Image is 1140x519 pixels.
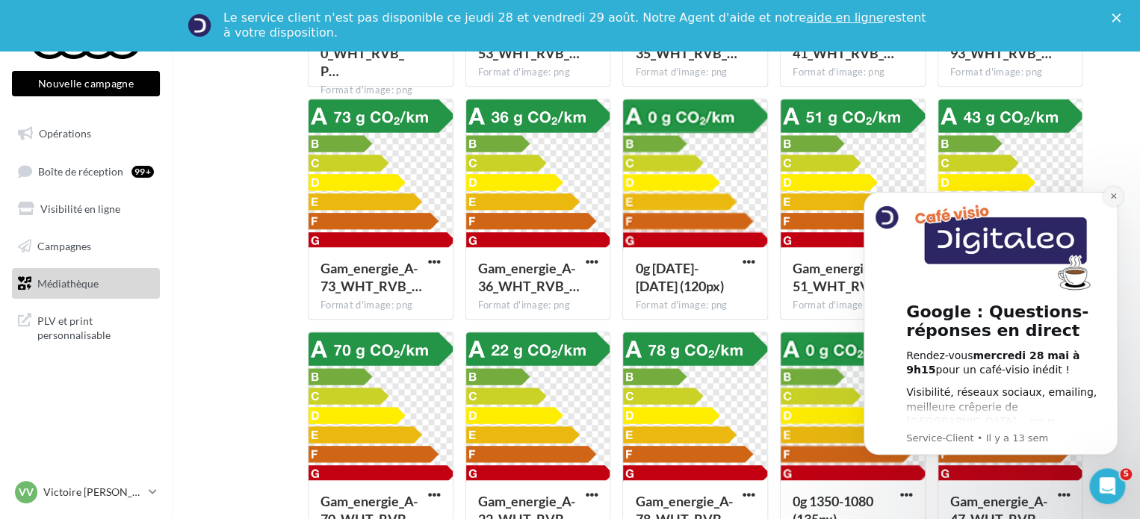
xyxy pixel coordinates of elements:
span: VV [19,485,34,500]
span: Opérations [39,127,91,140]
a: aide en ligne [806,10,883,25]
a: Opérations [9,118,163,149]
img: Profile image for Service-Client [188,13,211,37]
div: 99+ [131,166,154,178]
iframe: Intercom live chat [1089,468,1125,504]
div: Format d'image: png [635,299,755,312]
a: VV Victoire [PERSON_NAME] [12,478,160,506]
span: Gam_energie_A-73_WHT_RVB_PNG_1080PX [320,260,422,294]
div: Fermer [1112,13,1127,22]
span: 0g 1080-1080 (120px) [635,260,723,294]
span: Gam_energie_A-51_WHT_RVB_PNG_1080PX [793,260,894,294]
div: Format d'image: png [793,299,913,312]
div: Format d'image: png [950,66,1071,79]
a: Visibilité en ligne [9,193,163,225]
a: Médiathèque [9,268,163,299]
span: Campagnes [37,240,91,252]
a: PLV et print personnalisable [9,305,163,349]
span: Médiathèque [37,276,99,289]
div: Format d'image: png [793,66,913,79]
span: Boîte de réception [38,164,123,177]
span: 5 [1120,468,1132,480]
span: Visibilité en ligne [40,202,120,215]
div: Format d'image: png [478,66,598,79]
p: Victoire [PERSON_NAME] [43,485,143,500]
div: Format d'image: png [635,66,755,79]
div: Format d'image: png [320,299,441,312]
iframe: Intercom notifications message [841,170,1140,479]
a: Boîte de réception99+ [9,155,163,187]
div: Format d'image: png [320,84,441,97]
a: Campagnes [9,231,163,262]
span: PLV et print personnalisable [37,311,154,343]
div: Format d'image: png [478,299,598,312]
span: Gam_energie_A-36_WHT_RVB_PNG_1080PX [478,260,580,294]
button: Nouvelle campagne [12,71,160,96]
div: Le service client n'est pas disponible ce jeudi 28 et vendredi 29 août. Notre Agent d'aide et not... [223,10,929,40]
span: Gam_energie_A-0_WHT_RVB_PNG_1080PX [320,27,418,79]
